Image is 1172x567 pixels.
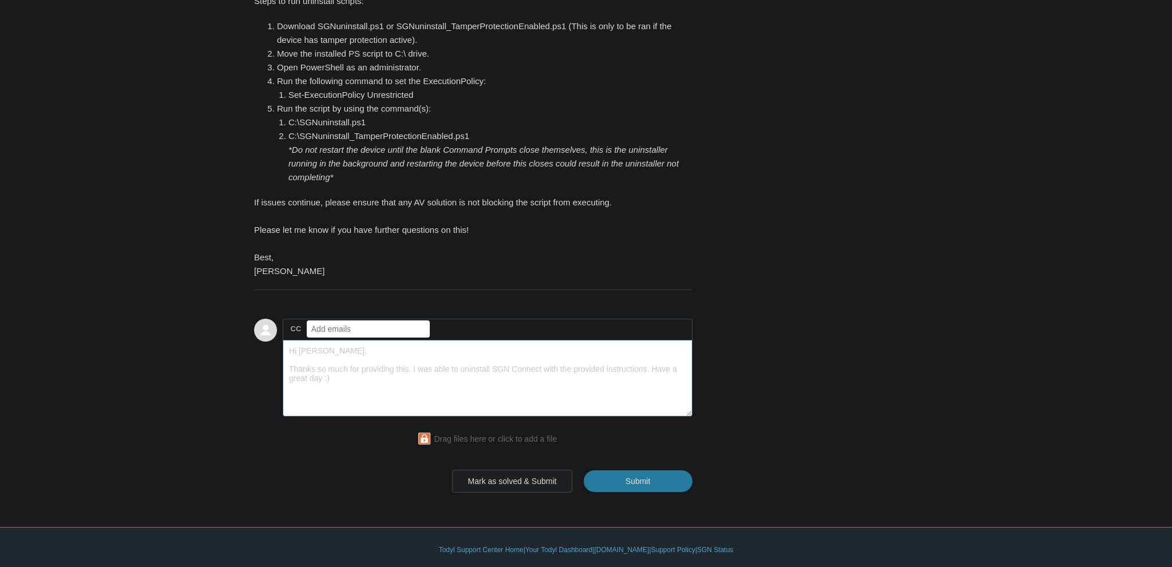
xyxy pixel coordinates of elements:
li: Move the installed PS script to C:\ drive. [277,47,681,61]
input: Add emails [307,320,430,338]
i: *Do not restart the device until the blank Command Prompts close themselves, this is the uninstal... [288,145,679,182]
a: Support Policy [651,545,695,555]
li: Run the following command to set the ExecutionPolicy: [277,74,681,102]
li: Download SGNuninstall.ps1 or SGNuninstall_TamperProtectionEnabled.ps1 (This is only to be ran if ... [277,19,681,47]
li: C:\SGNuninstall_TamperProtectionEnabled.ps1 [288,129,681,184]
li: Set-ExecutionPolicy Unrestricted [288,88,681,102]
li: Open PowerShell as an administrator. [277,61,681,74]
a: Your Todyl Dashboard [525,545,592,555]
li: Run the script by using the command(s): [277,102,681,184]
button: Mark as solved & Submit [452,470,573,493]
textarea: Add your reply [283,340,692,417]
input: Submit [584,470,692,492]
li: C:\SGNuninstall.ps1 [288,116,681,129]
a: SGN Status [697,545,733,555]
a: Todyl Support Center Home [439,545,524,555]
a: [DOMAIN_NAME] [594,545,649,555]
div: | | | | [254,545,918,555]
label: CC [291,320,302,338]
